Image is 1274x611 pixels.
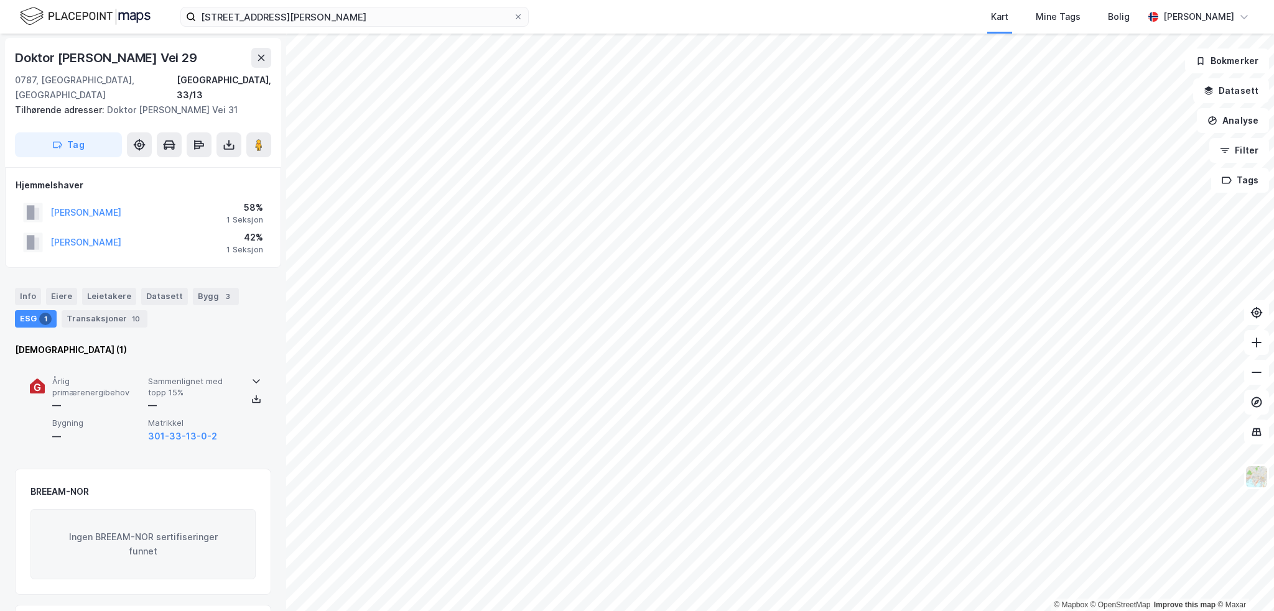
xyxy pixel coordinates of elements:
button: Datasett [1193,78,1269,103]
div: Kontrollprogram for chat [1212,551,1274,611]
div: Bolig [1108,9,1130,24]
span: Matrikkel [148,418,239,428]
span: Bygning [52,418,143,428]
div: Datasett [141,288,188,305]
div: 3 [221,290,234,303]
button: Analyse [1197,108,1269,133]
div: Transaksjoner [62,310,147,328]
a: Improve this map [1154,600,1216,609]
div: [DEMOGRAPHIC_DATA] (1) [15,342,271,357]
button: Bokmerker [1185,48,1269,73]
span: Årlig primærenergibehov [52,376,143,398]
div: [PERSON_NAME] [1163,9,1234,24]
div: 1 Seksjon [226,215,263,225]
button: 301-33-13-0-2 [148,429,217,444]
div: 10 [129,313,142,325]
div: — [148,398,239,413]
div: Mine Tags [1036,9,1081,24]
button: Filter [1209,138,1269,163]
iframe: Chat Widget [1212,551,1274,611]
div: Kart [991,9,1008,24]
a: Mapbox [1054,600,1088,609]
div: Doktor [PERSON_NAME] Vei 29 [15,48,200,68]
button: Tags [1211,168,1269,193]
div: ESG [15,310,57,328]
div: [GEOGRAPHIC_DATA], 33/13 [177,73,271,103]
div: 42% [226,230,263,245]
div: — [52,429,143,444]
div: Bygg [193,288,239,305]
div: 1 [39,313,52,325]
div: 1 Seksjon [226,245,263,255]
div: 58% [226,200,263,215]
div: Ingen BREEAM-NOR sertifiseringer funnet [30,509,256,580]
span: Sammenlignet med topp 15% [148,376,239,398]
img: Z [1245,465,1268,489]
div: — [52,398,143,413]
a: OpenStreetMap [1090,600,1151,609]
input: Søk på adresse, matrikkel, gårdeiere, leietakere eller personer [196,7,513,26]
div: Doktor [PERSON_NAME] Vei 31 [15,103,261,117]
div: 0787, [GEOGRAPHIC_DATA], [GEOGRAPHIC_DATA] [15,73,177,103]
div: BREEAM-NOR [30,484,89,499]
div: Eiere [46,288,77,305]
div: Hjemmelshaver [16,178,271,193]
div: Leietakere [82,288,136,305]
span: Tilhørende adresser: [15,104,107,115]
div: Info [15,288,41,305]
img: logo.f888ab2527a4732fd821a326f86c7f29.svg [20,6,151,27]
button: Tag [15,132,122,157]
